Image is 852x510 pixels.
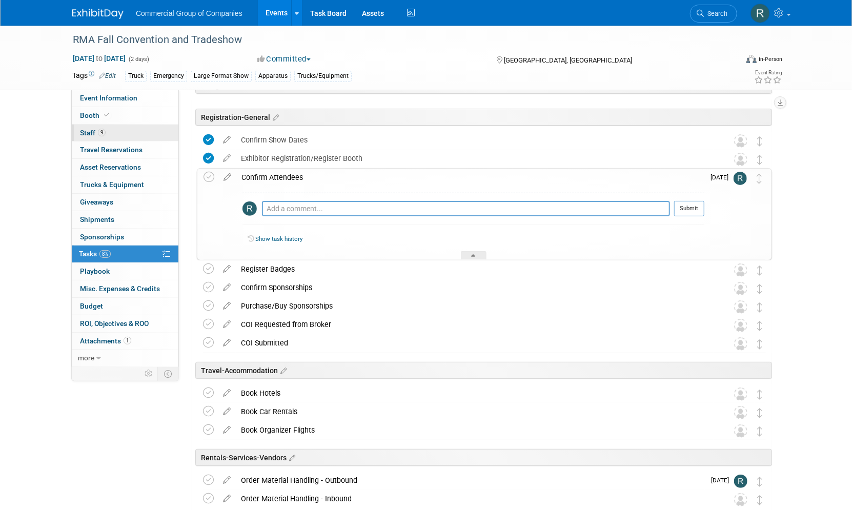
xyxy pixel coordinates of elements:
[80,233,124,241] span: Sponsorships
[218,173,236,182] a: edit
[72,9,124,19] img: ExhibitDay
[757,266,762,275] i: Move task
[758,55,782,63] div: In-Person
[72,54,126,63] span: [DATE] [DATE]
[734,475,747,488] img: Rod Leland
[195,449,772,466] div: Rentals-Services-Vendors
[757,321,762,331] i: Move task
[757,136,762,146] i: Move task
[734,134,747,148] img: Unassigned
[236,472,705,489] div: Order Material Handling - Outbound
[734,424,747,438] img: Unassigned
[72,350,178,366] a: more
[218,389,236,398] a: edit
[80,284,160,293] span: Misc. Expenses & Credits
[236,316,714,333] div: COI Requested from Broker
[734,300,747,314] img: Unassigned
[236,384,714,402] div: Book Hotels
[136,9,242,17] span: Commercial Group of Companies
[236,334,714,352] div: COI Submitted
[746,55,757,63] img: Format-Inperson.png
[140,367,158,380] td: Personalize Event Tab Strip
[757,477,762,486] i: Move task
[218,301,236,311] a: edit
[236,403,714,420] div: Book Car Rentals
[218,494,236,503] a: edit
[72,298,178,315] a: Budget
[78,354,94,362] span: more
[677,53,782,69] div: Event Format
[195,109,772,126] div: Registration-General
[72,194,178,211] a: Giveaways
[80,111,111,119] span: Booth
[80,94,137,102] span: Event Information
[757,155,762,165] i: Move task
[218,338,236,348] a: edit
[236,490,714,507] div: Order Material Handling - Inbound
[711,477,734,484] span: [DATE]
[757,408,762,418] i: Move task
[711,174,734,181] span: [DATE]
[287,452,295,462] a: Edit sections
[757,174,762,183] i: Move task
[750,4,770,23] img: Rod Leland
[191,71,252,81] div: Large Format Show
[236,169,704,186] div: Confirm Attendees
[734,282,747,295] img: Unassigned
[734,387,747,401] img: Unassigned
[278,365,287,375] a: Edit sections
[158,367,179,380] td: Toggle Event Tabs
[294,71,352,81] div: Trucks/Equipment
[757,302,762,312] i: Move task
[69,31,722,49] div: RMA Fall Convention and Tradeshow
[99,250,111,258] span: 8%
[99,72,116,79] a: Edit
[734,153,747,166] img: Unassigned
[218,264,236,274] a: edit
[72,176,178,193] a: Trucks & Equipment
[72,263,178,280] a: Playbook
[80,129,106,137] span: Staff
[734,406,747,419] img: Unassigned
[734,319,747,332] img: Unassigned
[734,263,747,277] img: Unassigned
[690,5,737,23] a: Search
[80,267,110,275] span: Playbook
[236,131,714,149] div: Confirm Show Dates
[72,229,178,246] a: Sponsorships
[128,56,149,63] span: (2 days)
[218,476,236,485] a: edit
[757,390,762,399] i: Move task
[125,71,147,81] div: Truck
[734,172,747,185] img: Rod Leland
[236,297,714,315] div: Purchase/Buy Sponsorships
[79,250,111,258] span: Tasks
[255,235,302,242] a: Show task history
[218,407,236,416] a: edit
[80,146,143,154] span: Travel Reservations
[72,333,178,350] a: Attachments1
[72,211,178,228] a: Shipments
[757,339,762,349] i: Move task
[734,493,747,506] img: Unassigned
[80,319,149,328] span: ROI, Objectives & ROO
[80,163,141,171] span: Asset Reservations
[218,135,236,145] a: edit
[218,425,236,435] a: edit
[218,320,236,329] a: edit
[80,302,103,310] span: Budget
[674,201,704,216] button: Submit
[72,70,116,82] td: Tags
[72,159,178,176] a: Asset Reservations
[80,180,144,189] span: Trucks & Equipment
[72,315,178,332] a: ROI, Objectives & ROO
[254,54,315,65] button: Committed
[704,10,727,17] span: Search
[236,150,714,167] div: Exhibitor Registration/Register Booth
[94,54,104,63] span: to
[504,56,632,64] span: [GEOGRAPHIC_DATA], [GEOGRAPHIC_DATA]
[80,198,113,206] span: Giveaways
[757,284,762,294] i: Move task
[218,154,236,163] a: edit
[72,280,178,297] a: Misc. Expenses & Credits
